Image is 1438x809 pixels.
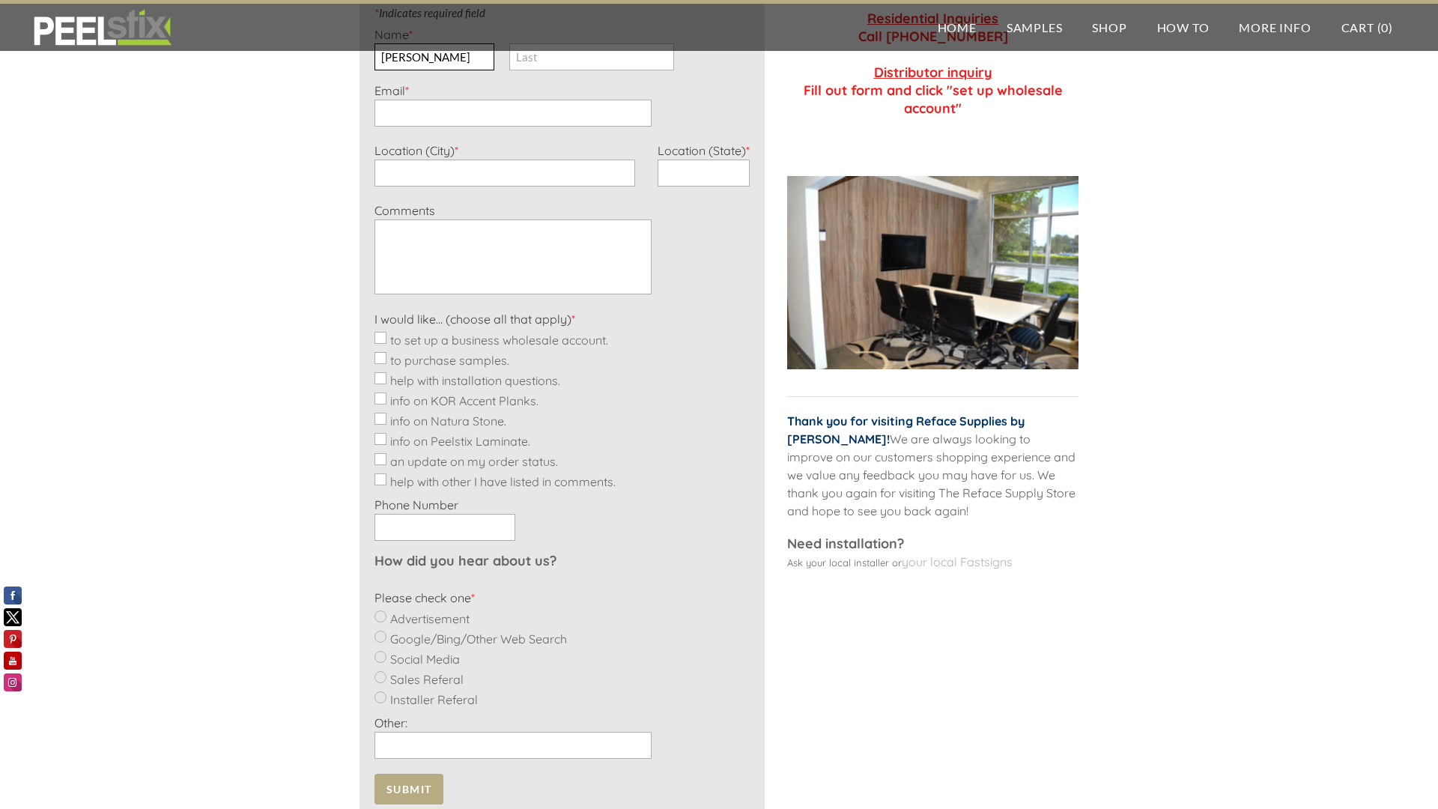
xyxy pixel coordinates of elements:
label: info on Peelstix Laminate. [390,434,530,449]
label: Google/Bing/Other Web Search [390,631,567,646]
a: Samples [992,4,1078,51]
label: info on Natura Stone. [390,413,506,428]
a: More Info [1224,4,1326,51]
label: info on KOR Accent Planks. [390,393,539,408]
span: Submit [374,774,443,805]
label: Social Media [390,652,460,667]
label: Location (City) [374,143,458,158]
span: 0 [1381,20,1389,34]
a: Shop [1077,4,1141,51]
a: How To [1142,4,1225,51]
input: First [374,43,494,70]
label: Email [374,83,409,98]
label: Other: [374,715,407,730]
font: Need installation? [787,535,904,552]
label: I would like... (choose all that apply) [374,312,575,327]
label: to set up a business wholesale account. [390,333,608,348]
label: help with other I have listed in comments. [390,474,616,489]
a: your local Fastsigns [902,554,1013,569]
label: Advertisement [390,611,470,626]
img: Picture [787,176,1078,369]
label: Sales Referal [390,672,464,687]
strong: How did you hear about us? [374,552,556,569]
a: Cart (0) [1326,4,1408,51]
font: Ask your local installer or [787,557,902,569]
label: Comments [374,203,435,218]
img: REFACE SUPPLIES [30,9,175,46]
u: Distributor inquiry [874,64,992,81]
input: Last [509,43,674,70]
div: ​ [787,535,1078,605]
font: We are always looking to improve on our customers shopping experience and we value any feedback y... [787,431,1076,518]
label: Please check one [374,590,475,605]
label: help with installation questions. [390,373,560,388]
font: Thank you for visiting Reface Supplies by [PERSON_NAME]! [787,413,1025,446]
label: Location (State) [658,143,750,158]
label: to purchase samples. [390,353,509,368]
label: an update on my order status. [390,454,558,469]
a: Home [923,4,992,51]
label: Phone Number [374,497,458,512]
label: Installer Referal [390,692,478,707]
